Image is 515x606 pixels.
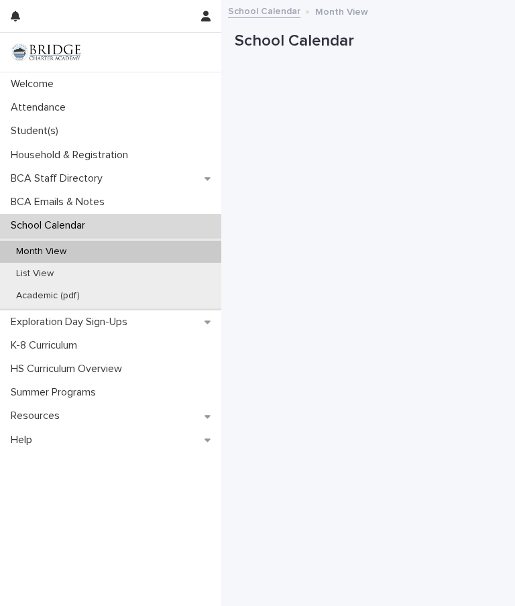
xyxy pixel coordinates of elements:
p: BCA Emails & Notes [5,196,115,208]
p: School Calendar [235,32,496,51]
p: Household & Registration [5,149,139,162]
a: School Calendar [228,3,300,18]
p: Resources [5,410,70,422]
p: Exploration Day Sign-Ups [5,316,138,328]
p: List View [5,268,64,280]
p: Month View [5,246,77,257]
p: Attendance [5,101,76,114]
p: K-8 Curriculum [5,339,88,352]
p: Summer Programs [5,386,107,399]
p: School Calendar [5,219,96,232]
p: Month View [315,3,368,18]
p: HS Curriculum Overview [5,363,133,375]
p: BCA Staff Directory [5,172,113,185]
p: Help [5,434,43,446]
p: Student(s) [5,125,69,137]
img: V1C1m3IdTEidaUdm9Hs0 [11,44,80,61]
p: Academic (pdf) [5,290,91,302]
p: Welcome [5,78,64,90]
